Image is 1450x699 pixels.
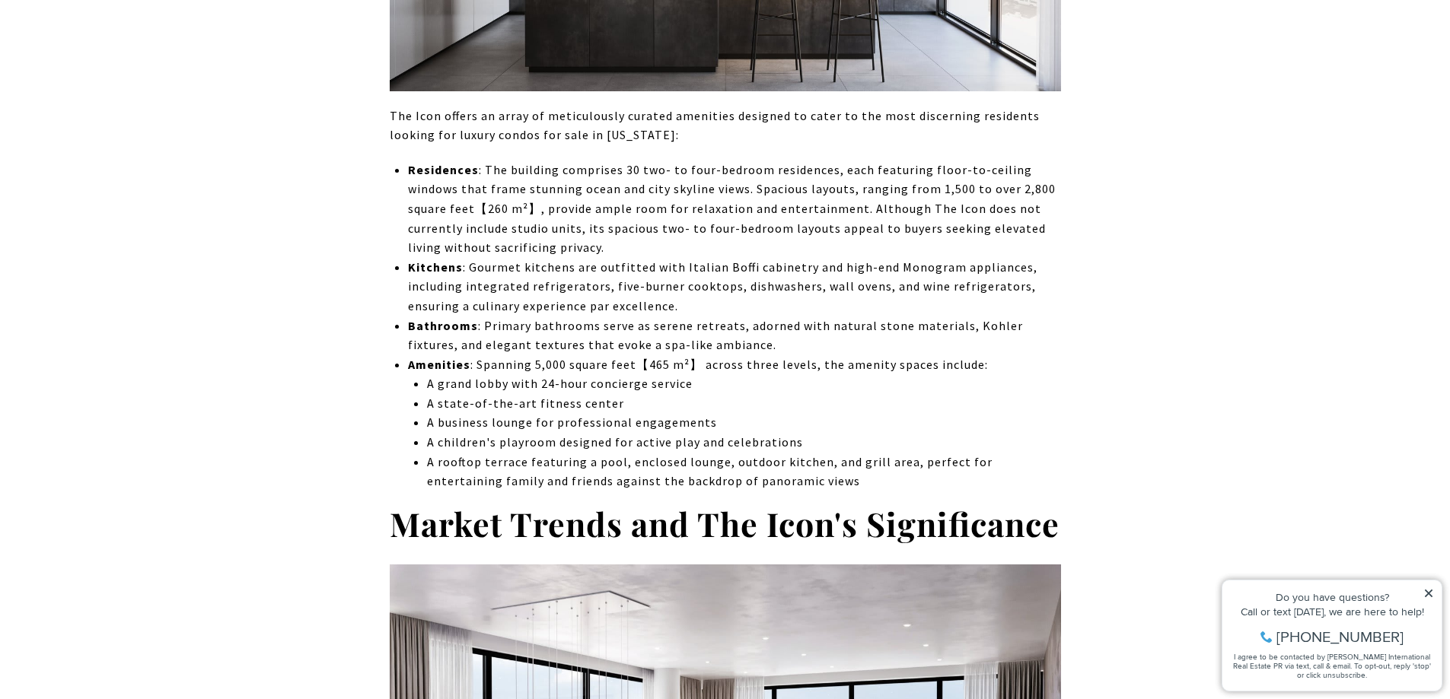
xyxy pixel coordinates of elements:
[408,162,479,177] strong: Residences
[390,501,1060,545] strong: Market Trends and The Icon's Significance
[16,49,220,59] div: Call or text [DATE], we are here to help!
[427,413,1060,433] p: A business lounge for professional engagements
[408,318,478,333] strong: Bathrooms
[16,34,220,45] div: Do you have questions?
[19,94,217,122] span: I agree to be contacted by [PERSON_NAME] International Real Estate PR via text, call & email. To ...
[62,71,190,87] span: [PHONE_NUMBER]
[408,259,463,275] strong: Kitchens
[427,433,1060,453] p: A children's playroom designed for active play and celebrations
[390,106,1061,145] p: The Icon offers an array of meticulously curated amenities designed to cater to the most discerni...
[408,316,1060,355] p: : Primary bathrooms serve as serene retreats, adorned with natural stone materials, Kohler fixtur...
[408,258,1060,316] p: : Gourmet kitchens are outfitted with Italian Boffi cabinetry and high-end Monogram appliances, i...
[427,394,1060,414] p: A state-of-the-art fitness center
[408,355,1060,375] p: : Spanning 5,000 square feet​【465 m²】 across three levels, the amenity spaces include:
[427,374,1060,394] p: A grand lobby with 24-hour concierge service
[427,453,1060,491] p: A rooftop terrace featuring a pool, enclosed lounge, outdoor kitchen, and grill area, perfect for...
[408,357,470,372] strong: Amenities
[408,160,1060,258] p: : The building comprises 30 two- to four-bedroom residences, each featuring floor-to-ceiling wind...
